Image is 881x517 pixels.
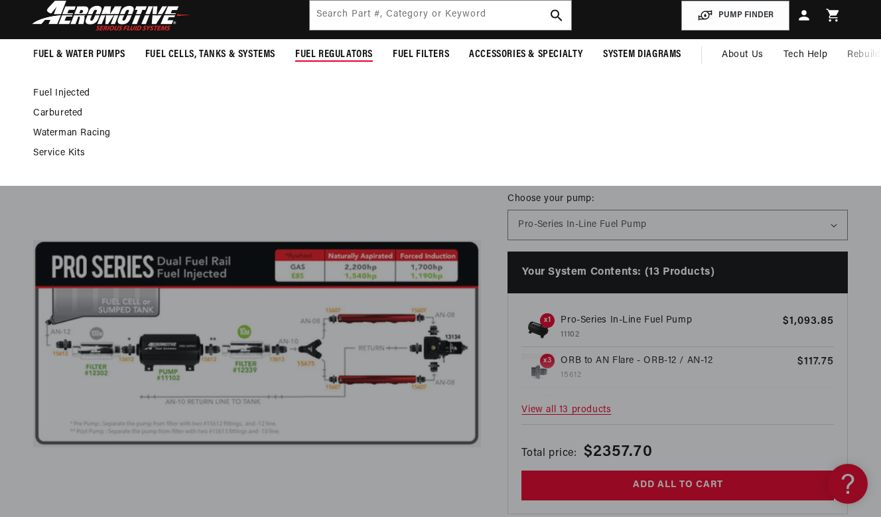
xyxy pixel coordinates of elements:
[561,313,777,328] p: Pro-Series In-Line Fuel Pump
[797,354,834,370] span: $117.75
[521,354,834,388] a: ORB to AN Flare x3 ORB to AN Flare - ORB-12 / AN-12 15612 $117.75
[783,313,834,329] span: $1,093.85
[521,445,576,463] span: Total price:
[33,108,835,119] a: Carbureted
[295,48,373,62] span: Fuel Regulators
[310,1,571,30] input: Search by Part Number, Category or Keyword
[584,440,653,464] span: $2357.70
[508,192,848,206] label: Choose your pump:
[521,471,834,500] button: Add all to cart
[383,39,459,70] summary: Fuel Filters
[521,396,834,425] span: View all 13 products
[561,354,791,368] p: ORB to AN Flare - ORB-12 / AN-12
[33,127,835,139] a: Waterman Racing
[393,48,449,62] span: Fuel Filters
[681,1,789,31] button: PUMP FINDER
[135,39,285,70] summary: Fuel Cells, Tanks & Systems
[593,39,691,70] summary: System Diagrams
[540,313,555,328] span: x1
[712,39,774,71] a: About Us
[459,39,593,70] summary: Accessories & Specialty
[33,48,125,62] span: Fuel & Water Pumps
[33,147,835,159] a: Service Kits
[33,88,835,100] a: Fuel Injected
[508,252,848,294] h4: Your System Contents: (13 Products)
[521,313,834,347] a: Pro-Series In-Line Fuel Pump x1 Pro-Series In-Line Fuel Pump 11102 $1,093.85
[145,48,275,62] span: Fuel Cells, Tanks & Systems
[603,48,681,62] span: System Diagrams
[783,48,827,62] span: Tech Help
[542,1,571,30] button: search button
[521,313,555,346] img: Pro-Series In-Line Fuel Pump
[285,39,383,70] summary: Fuel Regulators
[521,354,555,387] img: ORB to AN Flare
[23,39,135,70] summary: Fuel & Water Pumps
[540,354,555,368] span: x3
[561,329,777,341] p: 11102
[722,50,764,60] span: About Us
[774,39,837,71] summary: Tech Help
[469,48,583,62] span: Accessories & Specialty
